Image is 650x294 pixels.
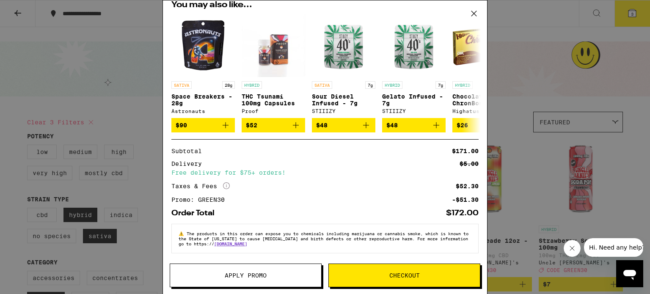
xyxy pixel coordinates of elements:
iframe: Button to launch messaging window [616,260,643,287]
h2: You may also like... [171,1,479,9]
div: STIIIZY [382,108,446,114]
a: Open page for Space Breakers - 28g from Astronauts [171,14,235,118]
p: Chocolate Fudge ChronBons [452,93,516,107]
button: Add to bag [242,118,305,132]
button: Add to bag [382,118,446,132]
span: $48 [386,122,398,129]
span: $90 [176,122,187,129]
img: Proof - THC Tsunami 100mg Capsules [242,14,305,77]
button: Add to bag [312,118,375,132]
div: Promo: GREEN30 [171,197,231,203]
div: Astronauts [171,108,235,114]
img: STIIIZY - Gelato Infused - 7g [382,14,446,77]
button: Add to bag [452,118,516,132]
div: $5.00 [460,161,479,167]
span: Hi. Need any help? [5,6,61,13]
p: THC Tsunami 100mg Capsules [242,93,305,107]
div: $172.00 [446,209,479,217]
div: -$51.30 [452,197,479,203]
iframe: Message from company [584,238,643,257]
button: Apply Promo [170,264,322,287]
p: Gelato Infused - 7g [382,93,446,107]
iframe: Close message [564,240,581,257]
span: The products in this order can expose you to chemicals including marijuana or cannabis smoke, whi... [179,231,468,246]
div: Free delivery for $75+ orders! [171,170,479,176]
span: $48 [316,122,328,129]
p: SATIVA [171,81,192,89]
p: HYBRID [452,81,473,89]
div: Delivery [171,161,208,167]
div: $52.30 [456,183,479,189]
img: STIIIZY - Sour Diesel Infused - 7g [312,14,375,77]
div: Proof [242,108,305,114]
p: HYBRID [242,81,262,89]
span: Checkout [389,272,420,278]
p: 7g [435,81,446,89]
a: Open page for THC Tsunami 100mg Capsules from Proof [242,14,305,118]
p: Sour Diesel Infused - 7g [312,93,375,107]
a: [DOMAIN_NAME] [214,241,247,246]
span: $26 [457,122,468,129]
a: Open page for Sour Diesel Infused - 7g from STIIIZY [312,14,375,118]
p: HYBRID [382,81,402,89]
button: Checkout [328,264,480,287]
p: SATIVA [312,81,332,89]
span: ⚠️ [179,231,187,236]
div: STIIIZY [312,108,375,114]
span: Apply Promo [225,272,267,278]
p: 7g [365,81,375,89]
p: 28g [222,81,235,89]
img: Highatus Powered by Cannabiotix - Chocolate Fudge ChronBons [452,14,516,77]
div: $171.00 [452,148,479,154]
a: Open page for Chocolate Fudge ChronBons from Highatus Powered by Cannabiotix [452,14,516,118]
span: $52 [246,122,257,129]
img: Astronauts - Space Breakers - 28g [171,14,235,77]
p: Space Breakers - 28g [171,93,235,107]
button: Add to bag [171,118,235,132]
div: Taxes & Fees [171,182,230,190]
div: Highatus Powered by Cannabiotix [452,108,516,114]
a: Open page for Gelato Infused - 7g from STIIIZY [382,14,446,118]
div: Order Total [171,209,220,217]
div: Subtotal [171,148,208,154]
